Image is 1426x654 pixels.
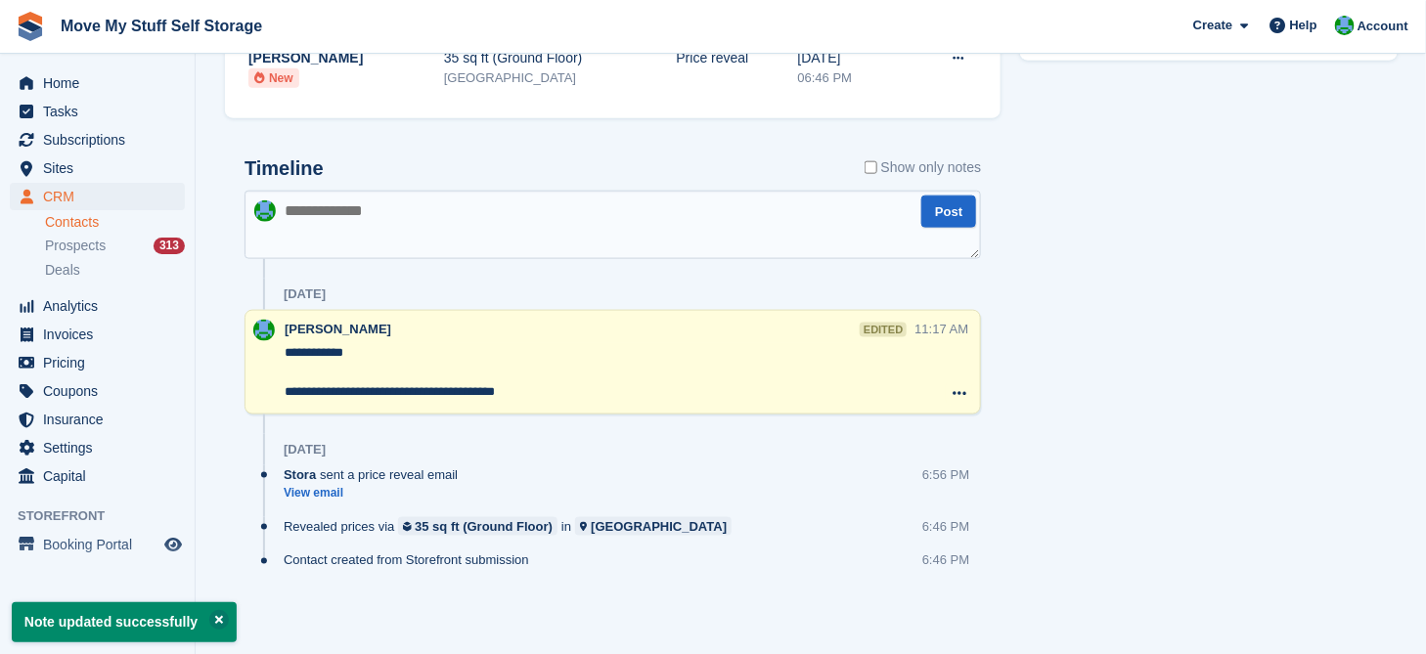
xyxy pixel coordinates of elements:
[575,517,732,536] a: [GEOGRAPHIC_DATA]
[415,517,553,536] div: 35 sq ft (Ground Floor)
[16,12,45,41] img: stora-icon-8386f47178a22dfd0bd8f6a31ec36ba5ce8667c1dd55bd0f319d3a0aa187defe.svg
[10,406,185,433] a: menu
[1335,16,1355,35] img: Dan
[43,98,160,125] span: Tasks
[10,349,185,376] a: menu
[284,442,326,458] div: [DATE]
[591,517,727,536] div: [GEOGRAPHIC_DATA]
[45,260,185,281] a: Deals
[922,517,969,536] div: 6:46 PM
[284,465,468,484] div: sent a price reveal email
[161,533,185,556] a: Preview store
[284,286,326,302] div: [DATE]
[43,126,160,153] span: Subscriptions
[285,322,391,336] span: [PERSON_NAME]
[43,154,160,182] span: Sites
[284,485,468,501] a: View email
[245,157,324,180] h2: Timeline
[865,157,877,178] input: Show only notes
[45,237,106,255] span: Prospects
[10,377,185,405] a: menu
[18,506,195,526] span: Storefront
[43,531,160,558] span: Booking Portal
[43,406,160,433] span: Insurance
[1290,16,1317,35] span: Help
[43,183,160,210] span: CRM
[865,157,982,178] label: Show only notes
[10,292,185,320] a: menu
[45,236,185,256] a: Prospects 313
[914,320,968,338] div: 11:17 AM
[43,292,160,320] span: Analytics
[254,200,276,222] img: Dan
[10,434,185,461] a: menu
[10,126,185,153] a: menu
[10,98,185,125] a: menu
[444,48,677,68] div: 35 sq ft (Ground Floor)
[12,602,237,642] p: Note updated successfully
[444,68,677,88] div: [GEOGRAPHIC_DATA]
[10,69,185,97] a: menu
[284,551,539,570] div: Contact created from Storefront submission
[53,10,270,42] a: Move My Stuff Self Storage
[43,462,160,490] span: Capital
[10,183,185,210] a: menu
[45,261,80,280] span: Deals
[860,323,907,337] div: edited
[284,465,316,484] span: Stora
[1358,17,1408,36] span: Account
[43,321,160,348] span: Invoices
[10,462,185,490] a: menu
[10,321,185,348] a: menu
[43,349,160,376] span: Pricing
[922,551,969,570] div: 6:46 PM
[1193,16,1232,35] span: Create
[921,196,976,228] button: Post
[248,48,444,68] div: [PERSON_NAME]
[284,517,741,536] div: Revealed prices via in
[43,377,160,405] span: Coupons
[43,434,160,461] span: Settings
[10,154,185,182] a: menu
[798,68,913,88] div: 06:46 PM
[798,48,913,68] div: [DATE]
[154,238,185,254] div: 313
[43,69,160,97] span: Home
[45,213,185,232] a: Contacts
[398,517,557,536] a: 35 sq ft (Ground Floor)
[253,320,275,341] img: Dan
[248,68,299,88] li: New
[677,48,798,68] div: Price reveal
[922,465,969,484] div: 6:56 PM
[10,531,185,558] a: menu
